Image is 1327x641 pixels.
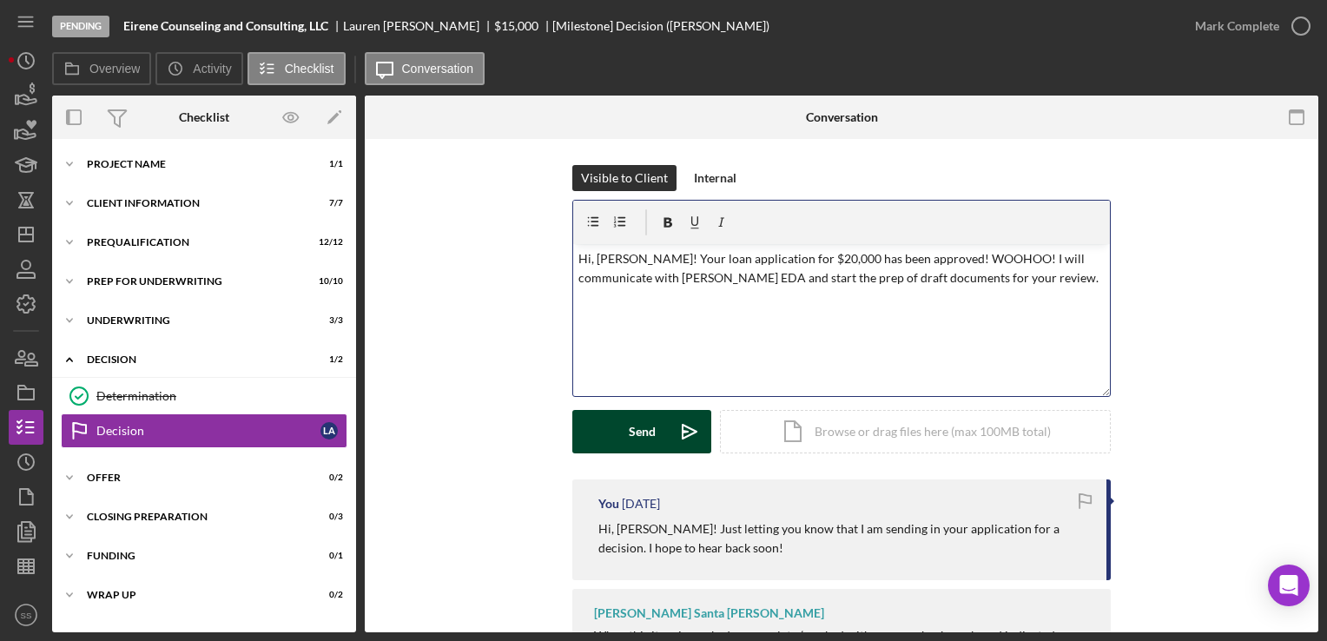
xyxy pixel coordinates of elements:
[594,606,824,620] div: [PERSON_NAME] Santa [PERSON_NAME]
[312,276,343,287] div: 10 / 10
[552,19,769,33] div: [Milestone] Decision ([PERSON_NAME])
[578,249,1106,288] p: Hi, [PERSON_NAME]! Your loan application for $20,000 has been approved! WOOHOO! I will communicat...
[685,165,745,191] button: Internal
[21,611,32,620] text: SS
[87,472,300,483] div: Offer
[320,422,338,439] div: L A
[365,52,485,85] button: Conversation
[87,315,300,326] div: Underwriting
[312,315,343,326] div: 3 / 3
[61,413,347,448] a: DecisionLA
[52,16,109,37] div: Pending
[9,598,43,632] button: SS
[96,389,347,403] div: Determination
[572,165,677,191] button: Visible to Client
[312,198,343,208] div: 7 / 7
[1195,9,1279,43] div: Mark Complete
[1178,9,1318,43] button: Mark Complete
[806,110,878,124] div: Conversation
[312,472,343,483] div: 0 / 2
[694,165,736,191] div: Internal
[598,519,1089,558] p: Hi, [PERSON_NAME]! Just letting you know that I am sending in your application for a decision. I ...
[285,62,334,76] label: Checklist
[52,52,151,85] button: Overview
[123,19,328,33] b: Eirene Counseling and Consulting, LLC
[87,198,300,208] div: Client Information
[629,410,656,453] div: Send
[87,276,300,287] div: Prep for Underwriting
[312,590,343,600] div: 0 / 2
[89,62,140,76] label: Overview
[155,52,242,85] button: Activity
[87,237,300,248] div: Prequalification
[248,52,346,85] button: Checklist
[312,237,343,248] div: 12 / 12
[312,354,343,365] div: 1 / 2
[494,18,538,33] span: $15,000
[312,159,343,169] div: 1 / 1
[193,62,231,76] label: Activity
[312,551,343,561] div: 0 / 1
[179,110,229,124] div: Checklist
[96,424,320,438] div: Decision
[622,497,660,511] time: 2025-09-10 13:41
[87,159,300,169] div: Project Name
[87,551,300,561] div: Funding
[61,379,347,413] a: Determination
[572,410,711,453] button: Send
[598,497,619,511] div: You
[87,590,300,600] div: Wrap Up
[87,354,300,365] div: Decision
[87,512,300,522] div: Closing Preparation
[343,19,494,33] div: Lauren [PERSON_NAME]
[581,165,668,191] div: Visible to Client
[402,62,474,76] label: Conversation
[312,512,343,522] div: 0 / 3
[1268,565,1310,606] div: Open Intercom Messenger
